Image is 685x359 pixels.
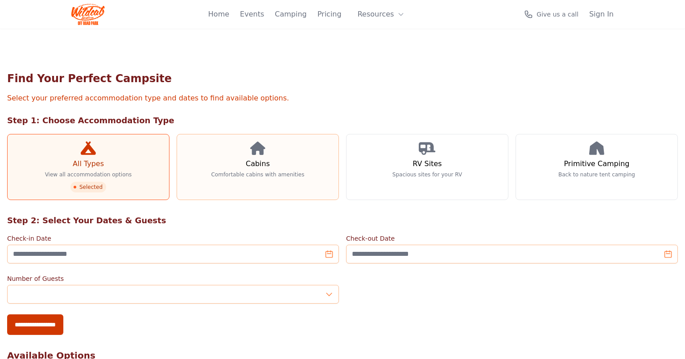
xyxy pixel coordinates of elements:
a: All Types View all accommodation options Selected [7,134,169,200]
a: Camping [275,9,306,20]
a: RV Sites Spacious sites for your RV [346,134,508,200]
a: Pricing [318,9,342,20]
label: Number of Guests [7,274,339,283]
p: Spacious sites for your RV [392,171,462,178]
h3: RV Sites [413,159,442,169]
a: Cabins Comfortable cabins with amenities [177,134,339,200]
a: Home [208,9,229,20]
a: Give us a call [524,10,578,19]
h1: Find Your Perfect Campsite [7,71,678,86]
a: Primitive Camping Back to nature tent camping [516,134,678,200]
h3: All Types [73,159,104,169]
h2: Step 2: Select Your Dates & Guests [7,214,678,227]
h3: Primitive Camping [564,159,630,169]
button: Resources [352,5,410,23]
img: Wildcat Logo [71,4,105,25]
span: Give us a call [536,10,578,19]
h3: Cabins [246,159,270,169]
span: Selected [70,182,106,192]
a: Sign In [589,9,614,20]
p: View all accommodation options [45,171,132,178]
p: Select your preferred accommodation type and dates to find available options. [7,93,678,104]
h2: Step 1: Choose Accommodation Type [7,114,678,127]
label: Check-in Date [7,234,339,243]
a: Events [240,9,264,20]
p: Comfortable cabins with amenities [211,171,304,178]
label: Check-out Date [346,234,678,243]
p: Back to nature tent camping [558,171,635,178]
